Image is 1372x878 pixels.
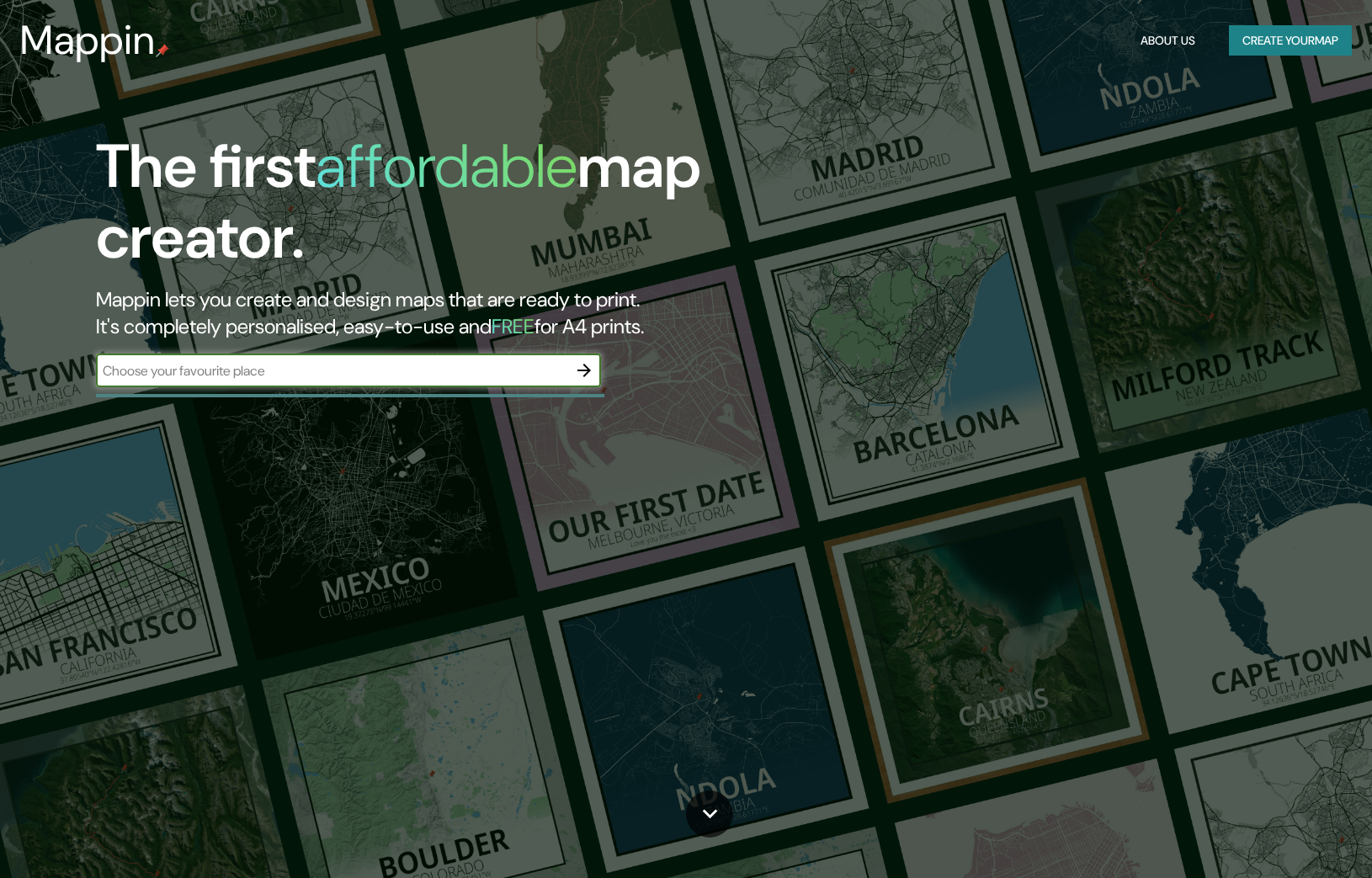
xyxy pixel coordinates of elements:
h1: The first map creator. [96,131,782,286]
button: Create yourmap [1229,25,1352,56]
h3: Mappin [20,17,156,64]
h2: Mappin lets you create and design maps that are ready to print. It's completely personalised, eas... [96,286,782,340]
input: Choose your favourite place [96,361,567,380]
h1: affordable [316,127,577,205]
button: About Us [1134,25,1202,56]
h5: FREE [492,313,534,339]
img: mappin-pin [156,44,169,57]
